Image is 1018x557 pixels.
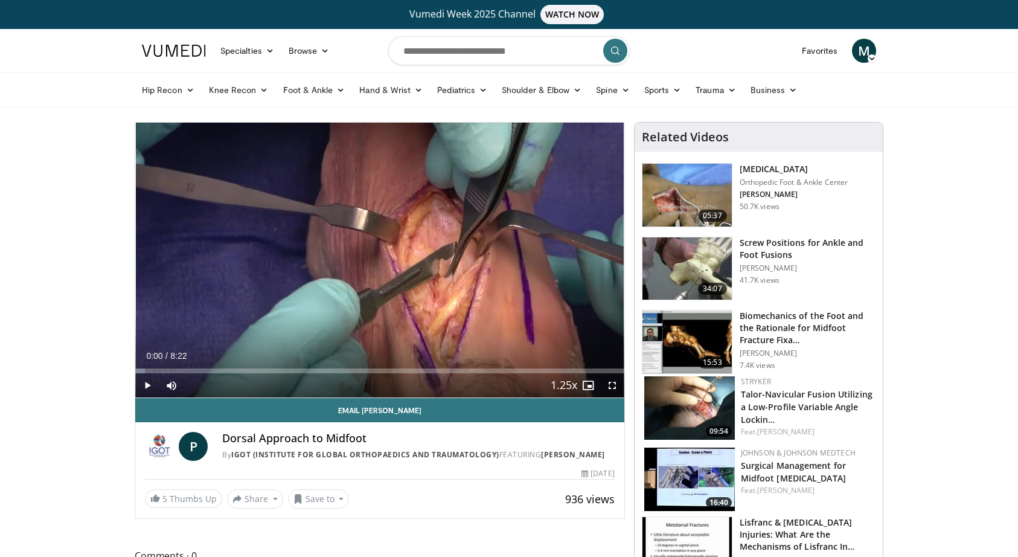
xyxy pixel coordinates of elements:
a: Hip Recon [135,78,202,102]
a: Talor-Navicular Fusion Utilizing a Low-Profile Variable Angle Lockin… [741,388,872,425]
img: a477d109-b31b-4302-b393-8840442a7216.150x105_q85_crop-smart_upscale.jpg [644,448,735,511]
a: 15:53 Biomechanics of the Foot and the Rationale for Midfoot Fracture Fixa… [PERSON_NAME] 7.4K views [642,310,876,374]
button: Enable picture-in-picture mode [576,373,600,398]
a: Browse [281,39,337,63]
p: 50.7K views [740,202,780,211]
p: [PERSON_NAME] [740,263,876,273]
span: 0:00 [146,351,162,361]
button: Play [135,373,159,398]
h3: Biomechanics of the Foot and the Rationale for Midfoot Fracture Fixa… [740,310,876,346]
a: 09:54 [644,376,735,440]
span: 34:07 [698,283,727,295]
img: IGOT (Institute for Global Orthopaedics and Traumatology) [145,432,174,461]
div: Feat. [741,427,873,437]
input: Search topics, interventions [388,36,630,65]
a: Sports [637,78,689,102]
span: 936 views [565,492,615,506]
img: b88189cb-fcee-4eb4-9fae-86a5d421ad62.150x105_q85_crop-smart_upscale.jpg [642,311,732,373]
a: Knee Recon [202,78,276,102]
img: VuMedi Logo [142,45,206,57]
h3: Lisfranc & [MEDICAL_DATA] Injuries: What Are the Mechanisms of Lisfranc In… [740,517,876,553]
a: [PERSON_NAME] [541,449,605,460]
img: 67572_0000_3.png.150x105_q85_crop-smart_upscale.jpg [642,237,732,300]
a: Email [PERSON_NAME] [135,398,624,422]
div: Feat. [741,485,873,496]
img: 545635_3.png.150x105_q85_crop-smart_upscale.jpg [642,164,732,227]
img: d33e20e3-ad01-4d41-9a6c-e2c76a6840b9.150x105_q85_crop-smart_upscale.jpg [644,376,735,440]
a: Surgical Management for Midfoot [MEDICAL_DATA] [741,460,846,484]
a: Favorites [795,39,845,63]
span: 16:40 [706,497,732,508]
div: [DATE] [581,468,614,479]
a: Business [743,78,805,102]
a: 05:37 [MEDICAL_DATA] Orthopedic Foot & Ankle Center [PERSON_NAME] 50.7K views [642,163,876,227]
video-js: Video Player [135,123,624,398]
a: Johnson & Johnson MedTech [741,448,856,458]
span: / [165,351,168,361]
a: P [179,432,208,461]
a: Foot & Ankle [276,78,353,102]
a: [PERSON_NAME] [757,427,815,437]
span: 15:53 [698,356,727,369]
span: WATCH NOW [540,5,604,24]
a: M [852,39,876,63]
a: Pediatrics [430,78,495,102]
button: Playback Rate [552,373,576,398]
button: Mute [159,373,184,398]
button: Save to [288,489,350,509]
a: 34:07 Screw Positions for Ankle and Foot Fusions [PERSON_NAME] 41.7K views [642,237,876,301]
a: Hand & Wrist [352,78,430,102]
h4: Related Videos [642,130,729,144]
a: 5 Thumbs Up [145,489,222,508]
a: [PERSON_NAME] [757,485,815,495]
h4: Dorsal Approach to Midfoot [222,432,615,445]
button: Fullscreen [600,373,624,398]
a: Trauma [688,78,743,102]
span: 8:22 [170,351,187,361]
a: Stryker [741,376,771,387]
span: 09:54 [706,426,732,437]
h3: Screw Positions for Ankle and Foot Fusions [740,237,876,261]
div: Progress Bar [135,369,624,373]
p: [PERSON_NAME] [740,190,848,199]
button: Share [227,489,283,509]
a: Shoulder & Elbow [495,78,589,102]
p: 7.4K views [740,361,775,370]
div: By FEATURING [222,449,615,460]
p: [PERSON_NAME] [740,349,876,358]
a: 16:40 [644,448,735,511]
a: IGOT (Institute for Global Orthopaedics and Traumatology) [231,449,499,460]
span: 05:37 [698,210,727,222]
a: Spine [589,78,636,102]
p: Orthopedic Foot & Ankle Center [740,178,848,187]
span: 5 [162,493,167,504]
h3: [MEDICAL_DATA] [740,163,848,175]
a: Specialties [213,39,281,63]
a: Vumedi Week 2025 ChannelWATCH NOW [144,5,874,24]
p: 41.7K views [740,275,780,285]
